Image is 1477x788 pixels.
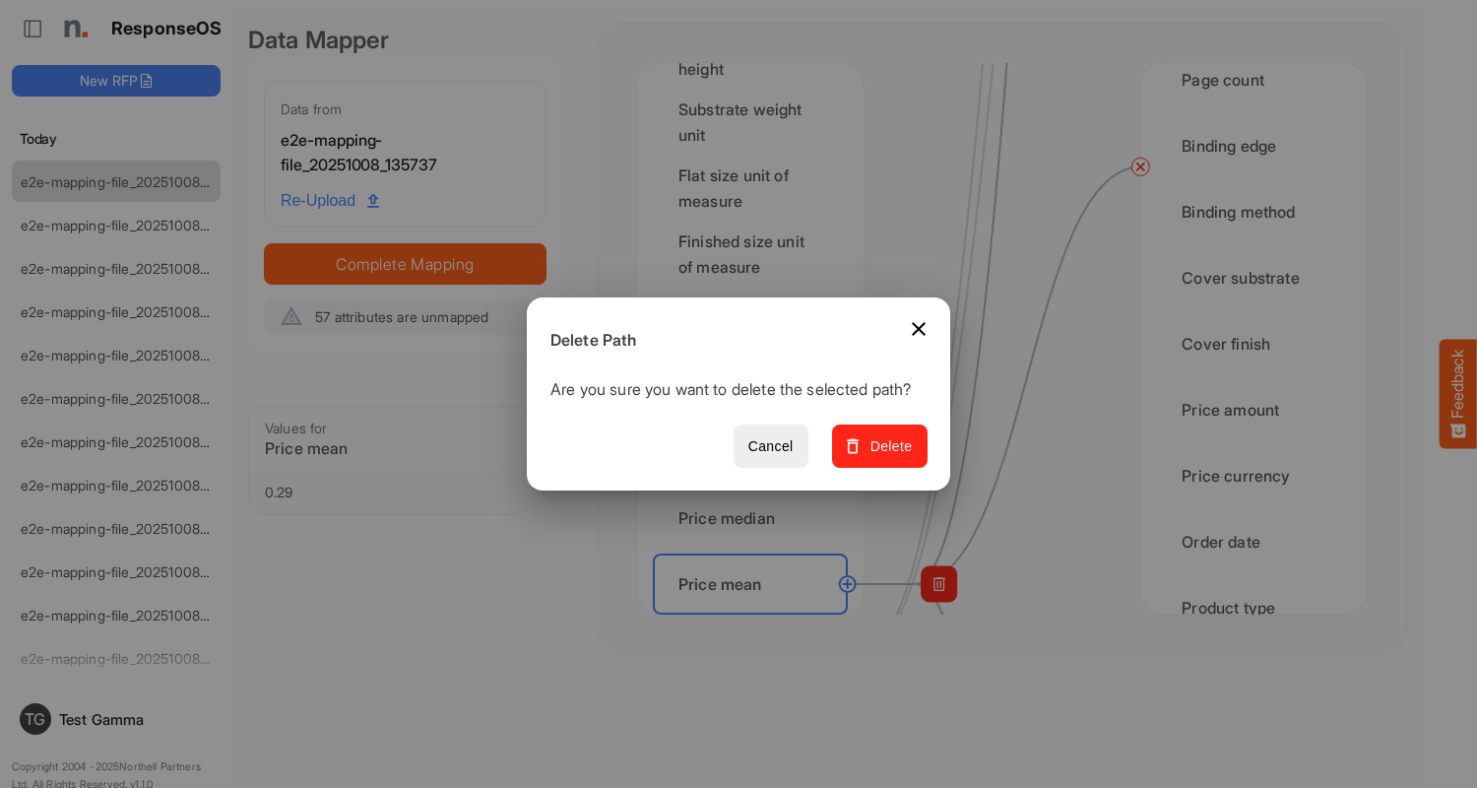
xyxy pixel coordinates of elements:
span: Delete [847,434,913,459]
h6: Delete Path [550,328,912,354]
p: Are you sure you want to delete the selected path? [550,377,912,409]
button: Close dialog [895,305,942,353]
span: Cancel [748,434,794,459]
button: Cancel [734,425,808,469]
button: Delete [832,425,928,469]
